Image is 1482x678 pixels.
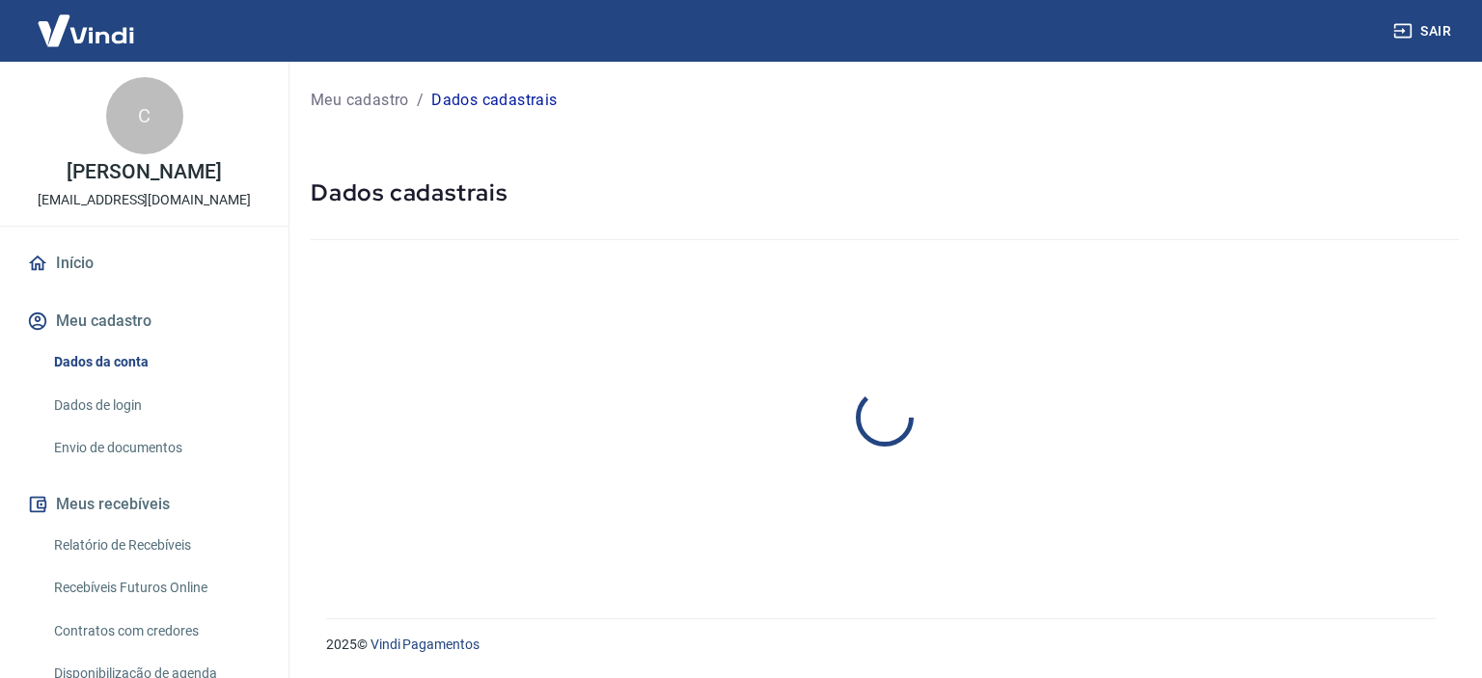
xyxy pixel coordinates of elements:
img: Vindi [23,1,149,60]
a: Recebíveis Futuros Online [46,568,265,608]
a: Meu cadastro [311,89,409,112]
a: Envio de documentos [46,428,265,468]
p: [PERSON_NAME] [67,162,221,182]
a: Vindi Pagamentos [370,637,480,652]
h5: Dados cadastrais [311,177,1459,208]
button: Meus recebíveis [23,483,265,526]
a: Dados da conta [46,342,265,382]
p: [EMAIL_ADDRESS][DOMAIN_NAME] [38,190,251,210]
p: Dados cadastrais [431,89,557,112]
a: Dados de login [46,386,265,425]
button: Sair [1389,14,1459,49]
a: Contratos com credores [46,611,265,651]
p: 2025 © [326,635,1436,655]
div: C [106,77,183,154]
p: / [417,89,424,112]
a: Início [23,242,265,285]
a: Relatório de Recebíveis [46,526,265,565]
button: Meu cadastro [23,300,265,342]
